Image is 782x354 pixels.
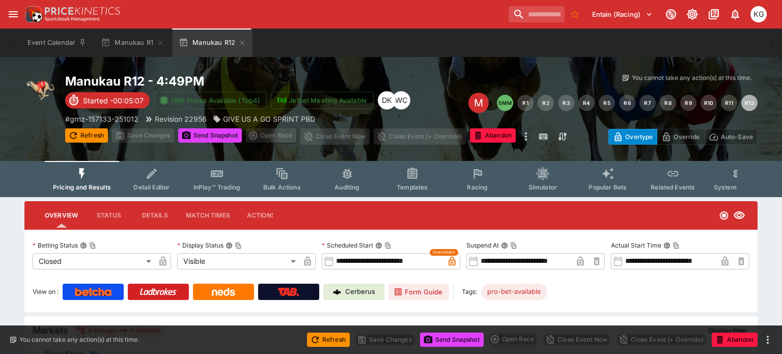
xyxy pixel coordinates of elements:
p: Actual Start Time [611,241,661,250]
img: Sportsbook Management [45,17,100,21]
img: PriceKinetics Logo [22,4,43,24]
button: SRM Prices Available (Top4) [154,92,267,109]
div: Closed [33,253,155,269]
button: Overview [37,203,86,228]
button: R1 [517,95,534,111]
p: Cerberus [345,287,375,297]
button: Manukau R12 [173,29,253,57]
div: GIVE US A GO SPRINT PBD [213,114,315,124]
button: Suspend AtCopy To Clipboard [501,242,508,249]
button: R11 [721,95,737,111]
h2: Copy To Clipboard [65,73,411,89]
label: View on : [33,284,59,300]
p: Betting Status [33,241,78,250]
p: Started -00:05:07 [83,95,144,106]
img: TabNZ [278,288,299,296]
span: Detail Editor [133,183,170,191]
a: Cerberus [323,284,384,300]
div: Wyman Chen [392,91,410,110]
button: R12 [741,95,758,111]
button: more [520,128,532,145]
button: R4 [578,95,595,111]
button: Send Snapshot [178,128,242,143]
span: Templates [397,183,428,191]
input: search [509,6,565,22]
button: SMM [497,95,513,111]
button: Actions [238,203,284,228]
div: split button [246,128,296,143]
span: Related Events [651,183,695,191]
div: Kevin Gutschlag [750,6,767,22]
button: Overtype [608,129,657,145]
button: Notifications [726,5,744,23]
span: Auditing [334,183,359,191]
button: Copy To Clipboard [384,242,392,249]
div: Dabin Kim [378,91,396,110]
button: Select Tenant [586,6,659,22]
button: R10 [701,95,717,111]
button: Copy To Clipboard [235,242,242,249]
button: Actual Start TimeCopy To Clipboard [663,242,671,249]
p: Override [674,131,700,142]
button: Match Times [178,203,238,228]
img: Ladbrokes [139,288,177,296]
button: No Bookmarks [567,6,583,22]
button: Copy To Clipboard [673,242,680,249]
img: jetbet-logo.svg [276,95,287,105]
button: Manukau R1 [95,29,171,57]
p: Auto-Save [721,131,753,142]
span: Overridden [433,249,455,256]
button: R6 [619,95,635,111]
div: Event type filters [45,161,737,197]
div: split button [488,332,538,346]
button: Send Snapshot [420,333,484,347]
p: You cannot take any action(s) at this time. [632,73,751,83]
button: Jetbet Meeting Available [271,92,374,109]
button: Auto-Save [704,129,758,145]
button: R2 [538,95,554,111]
p: Revision 22956 [155,114,207,124]
button: R5 [599,95,615,111]
div: Visible [177,253,299,269]
p: GIVE US A GO SPRINT PBD [223,114,315,124]
span: Popular Bets [589,183,627,191]
span: Mark an event as closed and abandoned. [712,334,758,344]
p: Copy To Clipboard [65,114,138,124]
button: open drawer [4,5,22,23]
div: Betting Target: cerberus [481,284,547,300]
svg: Closed [719,210,729,221]
span: Mark an event as closed and abandoned. [470,130,516,140]
button: Abandon [470,128,516,143]
button: Toggle light/dark mode [683,5,702,23]
button: Status [86,203,132,228]
span: System Controls [714,183,764,191]
span: Simulator [528,183,557,191]
img: greyhound_racing.png [24,73,57,106]
span: Bulk Actions [263,183,301,191]
h5: Markets [33,324,68,336]
p: Suspend At [466,241,499,250]
button: Details [132,203,178,228]
img: Neds [212,288,235,296]
button: Betting StatusCopy To Clipboard [80,242,87,249]
button: R3 [558,95,574,111]
button: Display filter [702,322,753,339]
img: Cerberus [333,288,341,296]
p: You cannot take any action(s) at this time. [19,335,139,344]
span: Pricing and Results [53,183,111,191]
button: Display StatusCopy To Clipboard [226,242,233,249]
button: Abandon [712,333,758,347]
button: Kevin Gutschlag [747,3,770,25]
p: Display Status [177,241,224,250]
p: Scheduled Start [322,241,373,250]
svg: Visible [733,209,745,222]
button: Copy To Clipboard [510,242,517,249]
button: Scheduled StartCopy To Clipboard [375,242,382,249]
img: Betcha [75,288,111,296]
button: Refresh [307,333,350,347]
button: R8 [660,95,676,111]
p: Overtype [625,131,653,142]
nav: pagination navigation [497,95,758,111]
button: Event Calendar [21,29,93,57]
div: Start From [608,129,758,145]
